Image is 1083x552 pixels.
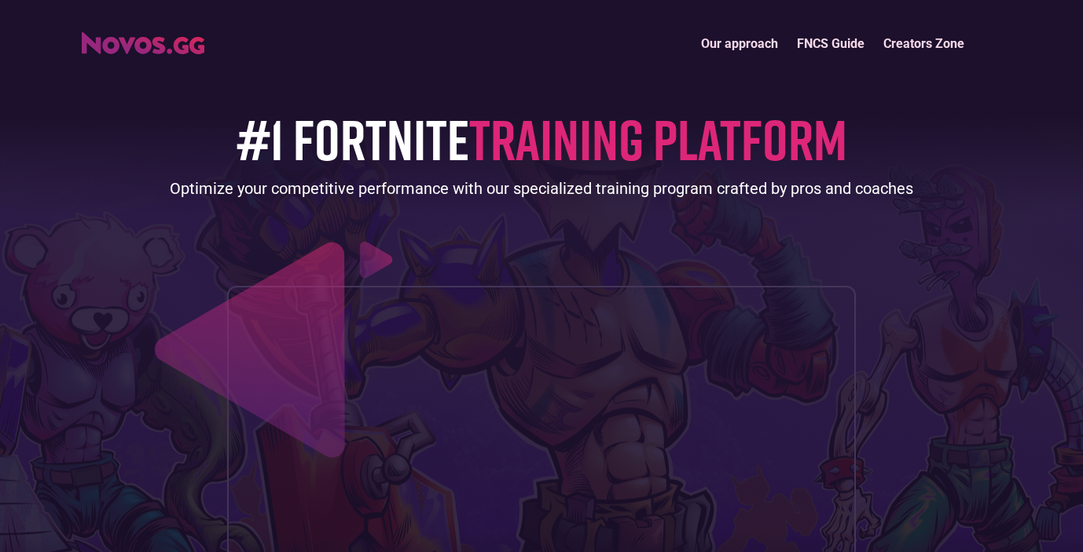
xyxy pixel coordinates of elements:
a: Creators Zone [874,27,974,60]
h1: #1 FORTNITE [237,108,847,170]
a: FNCS Guide [787,27,874,60]
a: home [82,27,204,54]
a: Our approach [692,27,787,60]
div: Optimize your competitive performance with our specialized training program crafted by pros and c... [170,177,913,199]
span: TRAINING PLATFORM [469,104,847,173]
